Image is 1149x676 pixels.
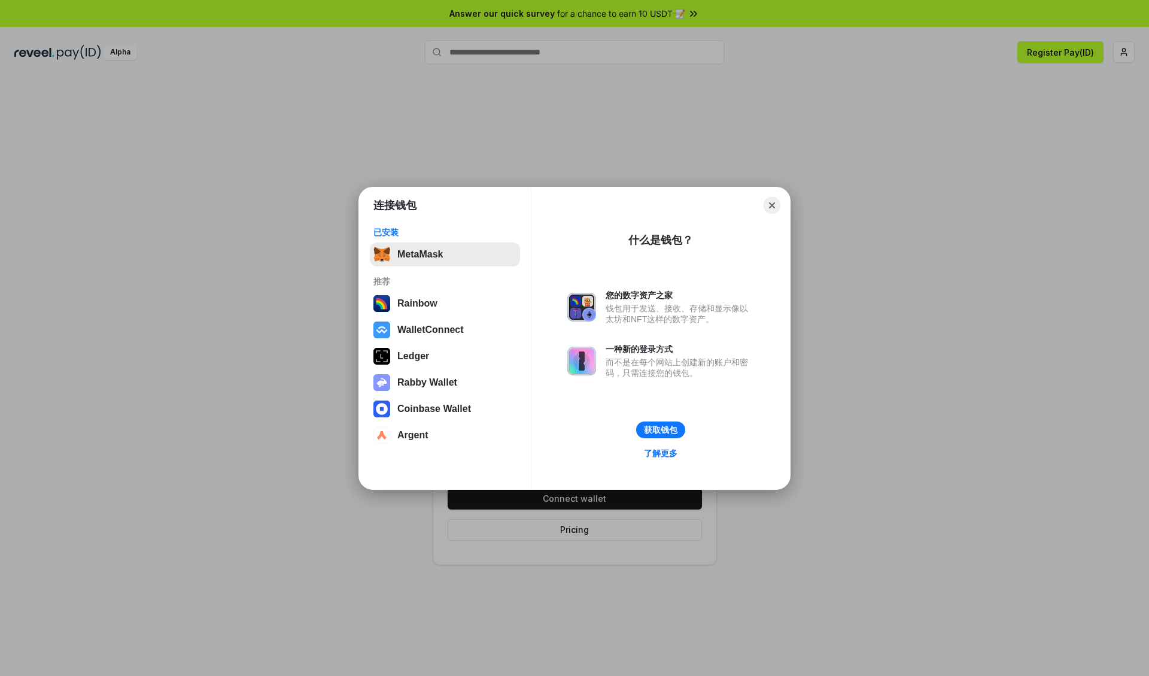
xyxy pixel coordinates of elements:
[397,325,464,335] div: WalletConnect
[373,295,390,312] img: svg+xml,%3Csvg%20width%3D%22120%22%20height%3D%22120%22%20viewBox%3D%220%200%20120%20120%22%20fil...
[637,445,685,461] a: 了解更多
[373,322,390,338] img: svg+xml,%3Csvg%20width%3D%2228%22%20height%3D%2228%22%20viewBox%3D%220%200%2028%2028%22%20fill%3D...
[606,303,754,325] div: 钱包用于发送、接收、存储和显示像以太坊和NFT这样的数字资产。
[397,351,429,362] div: Ledger
[397,298,437,309] div: Rainbow
[373,198,417,213] h1: 连接钱包
[606,290,754,301] div: 您的数字资产之家
[644,448,677,459] div: 了解更多
[628,233,693,247] div: 什么是钱包？
[567,347,596,375] img: svg+xml,%3Csvg%20xmlns%3D%22http%3A%2F%2Fwww.w3.org%2F2000%2Fsvg%22%20fill%3D%22none%22%20viewBox...
[373,348,390,365] img: svg+xml,%3Csvg%20xmlns%3D%22http%3A%2F%2Fwww.w3.org%2F2000%2Fsvg%22%20width%3D%2228%22%20height%3...
[644,425,677,435] div: 获取钱包
[373,374,390,391] img: svg+xml,%3Csvg%20xmlns%3D%22http%3A%2F%2Fwww.w3.org%2F2000%2Fsvg%22%20fill%3D%22none%22%20viewBox...
[370,242,520,266] button: MetaMask
[606,357,754,378] div: 而不是在每个网站上创建新的账户和密码，只需连接您的钱包。
[370,397,520,421] button: Coinbase Wallet
[373,401,390,417] img: svg+xml,%3Csvg%20width%3D%2228%22%20height%3D%2228%22%20viewBox%3D%220%200%2028%2028%22%20fill%3D...
[370,371,520,395] button: Rabby Wallet
[636,422,685,438] button: 获取钱包
[373,427,390,444] img: svg+xml,%3Csvg%20width%3D%2228%22%20height%3D%2228%22%20viewBox%3D%220%200%2028%2028%22%20fill%3D...
[370,318,520,342] button: WalletConnect
[373,246,390,263] img: svg+xml,%3Csvg%20fill%3D%22none%22%20height%3D%2233%22%20viewBox%3D%220%200%2035%2033%22%20width%...
[397,404,471,414] div: Coinbase Wallet
[764,197,780,214] button: Close
[567,293,596,322] img: svg+xml,%3Csvg%20xmlns%3D%22http%3A%2F%2Fwww.w3.org%2F2000%2Fsvg%22%20fill%3D%22none%22%20viewBox...
[373,276,516,287] div: 推荐
[370,344,520,368] button: Ledger
[606,344,754,354] div: 一种新的登录方式
[370,292,520,316] button: Rainbow
[370,423,520,447] button: Argent
[397,430,428,441] div: Argent
[397,377,457,388] div: Rabby Wallet
[397,249,443,260] div: MetaMask
[373,227,516,238] div: 已安装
